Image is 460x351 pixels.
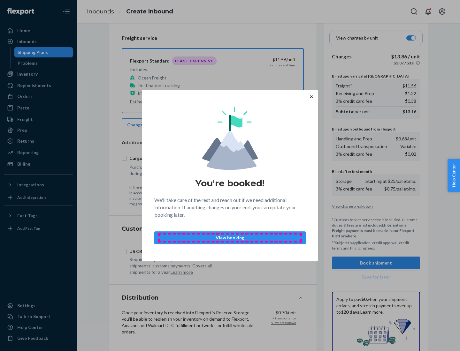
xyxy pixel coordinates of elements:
h1: You're booked! [195,177,264,189]
p: View booking [160,235,300,241]
button: View booking [154,231,306,244]
button: Close [308,93,315,100]
p: We'll take care of the rest and reach out if we need additional information. If anything changes ... [154,197,306,219]
img: svg+xml,%3Csvg%20viewBox%3D%220%200%20174%20197%22%20fill%3D%22none%22%20xmlns%3D%22http%3A%2F%2F... [202,107,258,170]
